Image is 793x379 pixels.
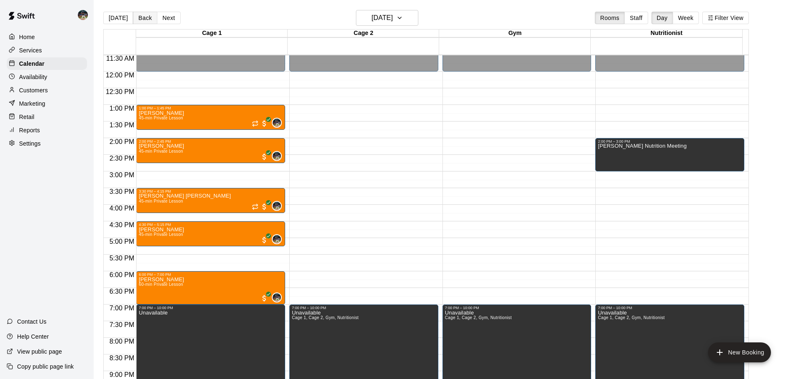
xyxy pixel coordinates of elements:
[19,99,45,108] p: Marketing
[7,31,87,43] a: Home
[139,106,283,110] div: 1:00 PM – 1:45 PM
[260,294,268,302] span: All customers have paid
[17,317,47,326] p: Contact Us
[19,33,35,41] p: Home
[139,116,183,120] span: 45-min Private Lesson
[272,292,282,302] div: Nolan Gilbert
[252,120,259,127] span: Recurring event
[104,72,136,79] span: 12:00 PM
[139,272,283,277] div: 6:00 PM – 7:00 PM
[598,315,665,320] span: Cage 1, Cage 2, Gym, Nutritionist
[107,138,137,145] span: 2:00 PM
[260,236,268,244] span: All customers have paid
[139,223,283,227] div: 4:30 PM – 5:15 PM
[356,10,418,26] button: [DATE]
[7,137,87,150] a: Settings
[107,238,137,245] span: 5:00 PM
[136,105,285,130] div: 1:00 PM – 1:45 PM: Brady Perlinski
[107,271,137,278] span: 6:00 PM
[702,12,749,24] button: Filter View
[104,88,136,95] span: 12:30 PM
[595,138,744,171] div: 2:00 PM – 3:00 PM: Brady Nutrition Meeting
[292,306,436,310] div: 7:00 PM – 10:00 PM
[288,30,439,37] div: Cage 2
[273,119,281,127] img: Nolan Gilbert
[272,118,282,128] div: Nolan Gilbert
[273,235,281,243] img: Nolan Gilbert
[445,315,512,320] span: Cage 1, Cage 2, Gym, Nutritionist
[624,12,648,24] button: Staff
[107,121,137,129] span: 1:30 PM
[273,152,281,160] img: Nolan Gilbert
[17,362,74,371] p: Copy public page link
[136,221,285,246] div: 4:30 PM – 5:15 PM: Stosh Roman
[107,105,137,112] span: 1:00 PM
[104,55,137,62] span: 11:30 AM
[139,189,283,193] div: 3:30 PM – 4:15 PM
[107,288,137,295] span: 6:30 PM
[595,12,625,24] button: Rooms
[107,255,137,262] span: 5:30 PM
[260,203,268,211] span: All customers have paid
[7,44,87,57] div: Services
[591,30,742,37] div: Nutritionist
[7,97,87,110] a: Marketing
[19,113,35,121] p: Retail
[107,205,137,212] span: 4:00 PM
[136,138,285,163] div: 2:00 PM – 2:45 PM: Mason Buch
[107,171,137,178] span: 3:00 PM
[76,7,94,23] div: Nolan Gilbert
[598,306,742,310] div: 7:00 PM – 10:00 PM
[19,73,47,81] p: Availability
[7,57,87,70] div: Calendar
[136,271,285,305] div: 6:00 PM – 7:00 PM: Asher Nunn
[673,12,699,24] button: Week
[439,30,591,37] div: Gym
[273,202,281,210] img: Nolan Gilbert
[133,12,157,24] button: Back
[139,149,183,154] span: 45-min Private Lesson
[598,139,742,144] div: 2:00 PM – 3:00 PM
[107,221,137,228] span: 4:30 PM
[17,347,62,356] p: View public page
[275,118,282,128] span: Nolan Gilbert
[292,315,359,320] span: Cage 1, Cage 2, Gym, Nutritionist
[136,30,288,37] div: Cage 1
[651,12,673,24] button: Day
[17,332,49,341] p: Help Center
[7,84,87,97] a: Customers
[139,199,183,203] span: 45-min Private Lesson
[107,188,137,195] span: 3:30 PM
[7,111,87,123] a: Retail
[7,124,87,136] a: Reports
[260,119,268,128] span: All customers have paid
[19,86,48,94] p: Customers
[139,306,283,310] div: 7:00 PM – 10:00 PM
[19,126,40,134] p: Reports
[275,201,282,211] span: Nolan Gilbert
[139,282,183,287] span: 60-min Private Lesson
[708,342,771,362] button: add
[372,12,393,24] h6: [DATE]
[107,338,137,345] span: 8:00 PM
[272,201,282,211] div: Nolan Gilbert
[139,139,283,144] div: 2:00 PM – 2:45 PM
[139,232,183,237] span: 45-min Private Lesson
[107,371,137,378] span: 9:00 PM
[19,46,42,54] p: Services
[136,188,285,213] div: 3:30 PM – 4:15 PM: Deagan Solan
[7,71,87,83] a: Availability
[275,234,282,244] span: Nolan Gilbert
[107,305,137,312] span: 7:00 PM
[252,203,259,210] span: Recurring event
[107,321,137,328] span: 7:30 PM
[19,59,45,68] p: Calendar
[275,151,282,161] span: Nolan Gilbert
[157,12,180,24] button: Next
